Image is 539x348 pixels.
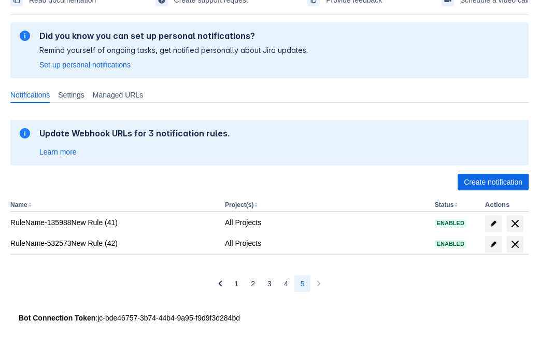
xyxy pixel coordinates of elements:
button: Page 4 [278,275,294,292]
span: 3 [267,275,272,292]
h2: Did you know you can set up personal notifications? [39,31,308,41]
span: 4 [284,275,288,292]
span: Enabled [435,241,466,247]
button: Project(s) [225,201,253,208]
span: information [19,30,31,42]
button: Status [435,201,454,208]
span: edit [489,219,498,228]
button: Page 3 [261,275,278,292]
div: All Projects [225,217,427,228]
th: Actions [481,199,529,212]
button: Name [10,201,27,208]
button: Create notification [458,174,529,190]
span: 5 [301,275,305,292]
span: delete [509,217,521,230]
span: Enabled [435,220,466,226]
span: 2 [251,275,255,292]
button: Next [310,275,327,292]
div: RuleName-135988New Rule (41) [10,217,217,228]
div: RuleName-532573New Rule (42) [10,238,217,248]
button: Previous [212,275,229,292]
a: Learn more [39,147,77,157]
span: 1 [235,275,239,292]
strong: Bot Connection Token [19,314,95,322]
span: Notifications [10,90,50,100]
span: Settings [58,90,84,100]
div: All Projects [225,238,427,248]
nav: Pagination [212,275,328,292]
span: edit [489,240,498,248]
button: Page 5 [294,275,311,292]
span: Managed URLs [93,90,143,100]
h2: Update Webhook URLs for 3 notification rules. [39,128,230,138]
a: Set up personal notifications [39,60,131,70]
button: Page 2 [245,275,261,292]
div: : jc-bde46757-3b74-44b4-9a95-f9d9f3d284bd [19,313,520,323]
p: Remind yourself of ongoing tasks, get notified personally about Jira updates. [39,45,308,55]
span: Create notification [464,174,522,190]
span: information [19,127,31,140]
span: delete [509,238,521,250]
button: Page 1 [229,275,245,292]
